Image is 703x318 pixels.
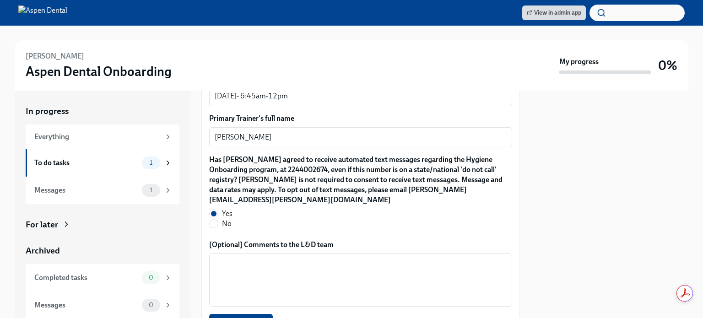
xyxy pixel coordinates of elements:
[209,155,512,205] label: Has [PERSON_NAME] agreed to receive automated text messages regarding the Hygiene Onboarding prog...
[559,57,599,67] strong: My progress
[26,105,179,117] a: In progress
[34,273,138,283] div: Completed tasks
[26,245,179,257] a: Archived
[26,124,179,149] a: Everything
[209,113,512,124] label: Primary Trainer's full name
[26,177,179,204] a: Messages1
[658,57,677,74] h3: 0%
[209,240,512,250] label: [Optional] Comments to the L&D team
[26,51,84,61] h6: [PERSON_NAME]
[26,149,179,177] a: To do tasks1
[527,8,581,17] span: View in admin app
[34,132,160,142] div: Everything
[144,187,158,194] span: 1
[26,219,179,231] a: For later
[522,5,586,20] a: View in admin app
[144,159,158,166] span: 1
[215,132,507,143] textarea: [PERSON_NAME]
[34,300,138,310] div: Messages
[143,302,159,308] span: 0
[26,264,179,291] a: Completed tasks0
[34,185,138,195] div: Messages
[222,209,233,219] span: Yes
[26,63,172,80] h3: Aspen Dental Onboarding
[143,274,159,281] span: 0
[18,5,67,20] img: Aspen Dental
[26,219,58,231] div: For later
[34,158,138,168] div: To do tasks
[222,219,232,229] span: No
